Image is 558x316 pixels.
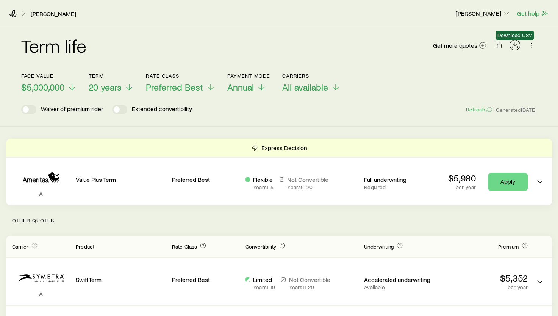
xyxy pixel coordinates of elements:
span: Preferred Best [146,82,203,92]
p: Other Quotes [6,205,552,236]
a: [PERSON_NAME] [30,10,77,17]
p: Carriers [282,73,340,79]
p: Years 1 - 5 [253,184,274,190]
span: $5,000,000 [21,82,64,92]
p: Rate Class [146,73,215,79]
p: Preferred Best [172,276,239,283]
p: Accelerated underwriting [364,276,431,283]
button: CarriersAll available [282,73,340,93]
p: Express Decision [261,144,307,152]
p: Value Plus Term [76,176,166,183]
a: Download CSV [510,43,520,50]
button: [PERSON_NAME] [455,9,511,18]
h2: Term life [21,36,86,55]
span: Generated [496,106,537,113]
button: Refresh [465,106,492,113]
p: Not Convertible [287,176,328,183]
p: Years 1 - 10 [253,284,275,290]
p: Face value [21,73,77,79]
button: Rate ClassPreferred Best [146,73,215,93]
span: Annual [227,82,254,92]
p: Available [364,284,431,290]
p: Limited [253,276,275,283]
span: Download CSV [497,32,532,38]
span: [DATE] [521,106,537,113]
button: Term20 years [89,73,134,93]
button: Payment ModeAnnual [227,73,270,93]
p: Flexible [253,176,274,183]
button: Face value$5,000,000 [21,73,77,93]
p: Full underwriting [364,176,431,183]
p: per year [438,284,528,290]
a: Get more quotes [433,41,487,50]
a: Apply [488,173,528,191]
div: Term quotes [6,139,552,205]
span: All available [282,82,328,92]
span: Premium [498,243,519,250]
p: Preferred Best [172,176,239,183]
span: Get more quotes [433,42,477,48]
span: Product [76,243,94,250]
span: Underwriting [364,243,394,250]
p: $5,980 [448,173,476,183]
p: Required [364,184,431,190]
p: Extended convertibility [132,105,192,114]
span: 20 years [89,82,122,92]
p: Not Convertible [289,276,330,283]
p: Payment Mode [227,73,270,79]
p: per year [448,184,476,190]
p: SwiftTerm [76,276,166,283]
p: Years 6 - 20 [287,184,328,190]
p: Years 11 - 20 [289,284,330,290]
p: A [12,190,70,197]
p: A [12,290,70,297]
p: $5,352 [438,273,528,283]
p: Term [89,73,134,79]
p: [PERSON_NAME] [456,9,510,17]
span: Carrier [12,243,28,250]
span: Convertibility [245,243,276,250]
button: Get help [517,9,549,18]
span: Rate Class [172,243,197,250]
p: Waiver of premium rider [41,105,103,114]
